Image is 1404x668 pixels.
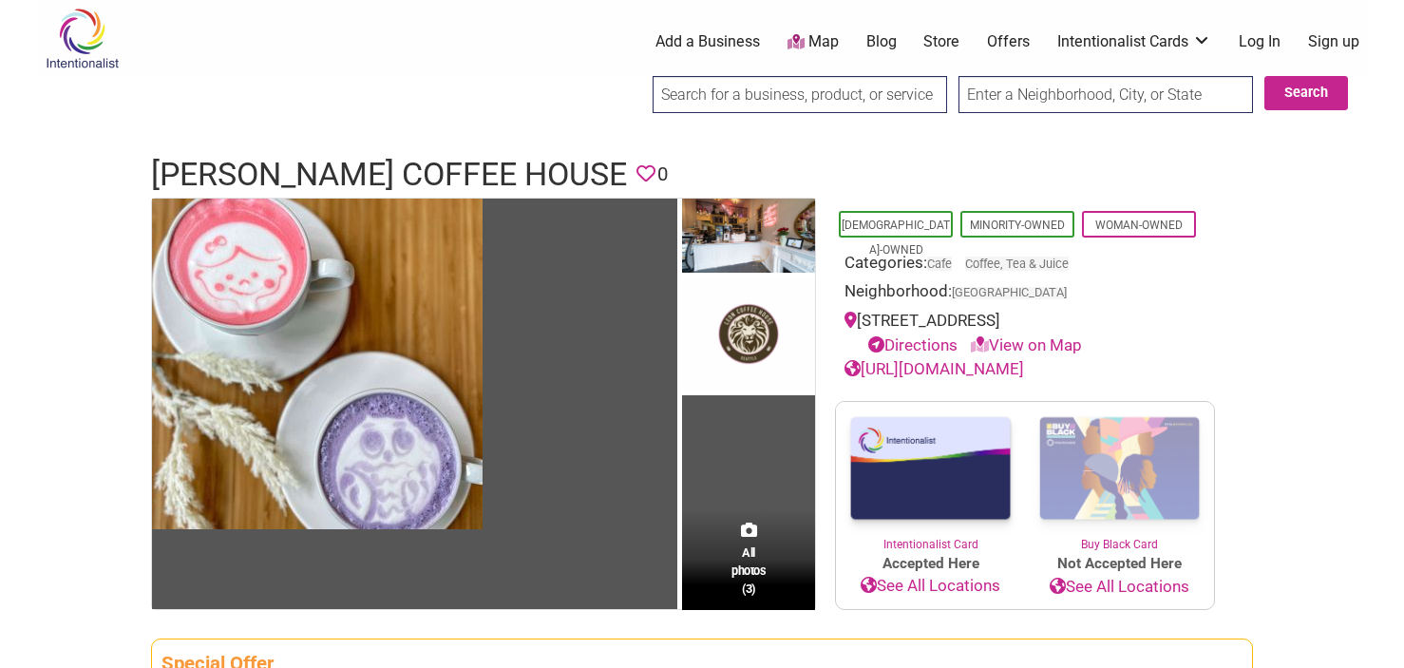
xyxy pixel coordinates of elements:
[866,31,897,52] a: Blog
[1025,402,1214,537] img: Buy Black Card
[958,76,1253,113] input: Enter a Neighborhood, City, or State
[653,76,947,113] input: Search for a business, product, or service
[151,152,627,198] h1: [PERSON_NAME] Coffee House
[836,574,1025,599] a: See All Locations
[1095,219,1183,232] a: Woman-Owned
[844,251,1205,280] div: Categories:
[868,335,958,354] a: Directions
[655,31,760,52] a: Add a Business
[1025,402,1214,554] a: Buy Black Card
[1264,76,1348,110] button: Search
[37,8,127,69] img: Intentionalist
[923,31,959,52] a: Store
[657,160,668,189] span: 0
[731,544,766,598] span: All photos (3)
[1025,553,1214,575] span: Not Accepted Here
[836,402,1025,536] img: Intentionalist Card
[1025,575,1214,600] a: See All Locations
[952,287,1067,299] span: [GEOGRAPHIC_DATA]
[844,309,1205,357] div: [STREET_ADDRESS]
[844,359,1024,378] a: [URL][DOMAIN_NAME]
[836,402,1025,553] a: Intentionalist Card
[836,553,1025,575] span: Accepted Here
[971,335,1082,354] a: View on Map
[1308,31,1359,52] a: Sign up
[842,219,950,257] a: [DEMOGRAPHIC_DATA]-Owned
[787,31,839,53] a: Map
[844,279,1205,309] div: Neighborhood:
[1057,31,1211,52] a: Intentionalist Cards
[927,257,952,271] a: Cafe
[1239,31,1281,52] a: Log In
[987,31,1030,52] a: Offers
[970,219,1065,232] a: Minority-Owned
[965,257,1069,271] a: Coffee, Tea & Juice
